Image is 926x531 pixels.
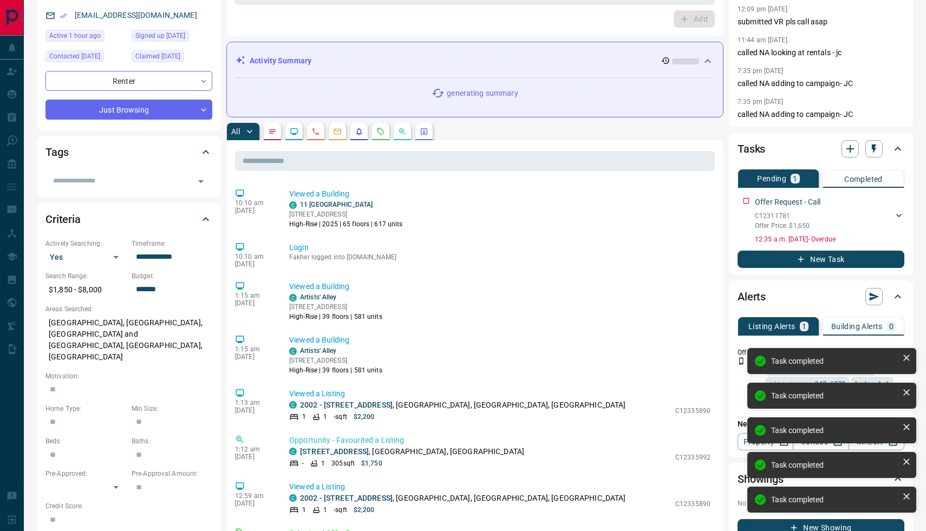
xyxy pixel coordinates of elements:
p: Viewed a Listing [289,481,710,493]
p: [DATE] [235,299,273,307]
div: Task completed [771,461,898,469]
svg: Calls [311,127,320,136]
p: 1 [793,175,797,182]
p: C12335890 [675,406,710,416]
p: 10:10 am [235,199,273,207]
svg: Opportunities [398,127,407,136]
p: [STREET_ADDRESS] [289,209,403,219]
svg: Emails [333,127,342,136]
svg: Notes [268,127,277,136]
p: [DATE] [235,353,273,360]
p: Opportunity - Favourited a Listing [289,435,710,446]
p: Completed [844,175,883,183]
p: 1:15 am [235,345,273,353]
p: 12:59 am [235,492,273,500]
p: Pending [757,175,786,182]
span: Contacted [DATE] [49,51,100,62]
span: Claimed [DATE] [135,51,180,62]
p: 305 sqft [331,458,355,468]
p: High-Rise | 39 floors | 581 units [289,365,382,375]
a: 2002 - [STREET_ADDRESS] [300,494,393,502]
div: condos.ca [289,201,297,209]
svg: Push Notification Only [738,357,745,365]
a: Artists' Alley [300,347,337,355]
a: Artists' Alley [300,293,337,301]
div: Alerts [738,284,904,310]
p: Search Range: [45,271,126,281]
div: condos.ca [289,448,297,455]
p: - sqft [334,412,347,422]
p: Offer Price: $1,650 [755,221,810,231]
p: called NA adding to campaign- JC [738,78,904,89]
p: Listing Alerts [748,323,795,330]
p: $1,850 - $8,000 [45,281,126,299]
p: - [302,458,304,468]
p: High-Rise | 39 floors | 581 units [289,312,382,322]
h2: Tasks [738,140,765,158]
p: Viewed a Listing [289,388,710,399]
a: 2002 - [STREET_ADDRESS] [300,401,393,409]
p: Areas Searched: [45,304,212,314]
p: called NA looking at rentals - jc [738,47,904,58]
p: [STREET_ADDRESS] [289,302,382,312]
div: Yes [45,248,126,266]
div: Wed May 28 2025 [45,50,126,65]
p: Budget: [132,271,212,281]
span: Active 1 hour ago [49,30,101,41]
svg: Requests [376,127,385,136]
div: Thu Apr 03 2025 [132,30,212,45]
div: Tue Aug 12 2025 [45,30,126,45]
p: , [GEOGRAPHIC_DATA], [GEOGRAPHIC_DATA] [300,446,524,457]
p: [GEOGRAPHIC_DATA], [GEOGRAPHIC_DATA], [GEOGRAPHIC_DATA] and [GEOGRAPHIC_DATA], [GEOGRAPHIC_DATA],... [45,314,212,366]
p: called NA adding to campaign- JC [738,109,904,120]
div: Tags [45,139,212,165]
div: Criteria [45,206,212,232]
p: $2,200 [354,412,375,422]
p: Timeframe: [132,239,212,248]
p: 1:15 am [235,292,273,299]
p: [STREET_ADDRESS] [289,356,382,365]
div: Wed May 28 2025 [132,50,212,65]
p: $1,750 [361,458,382,468]
div: condos.ca [289,494,297,502]
div: Task completed [771,426,898,435]
p: 1 [321,458,325,468]
div: condos.ca [289,294,297,301]
p: [DATE] [235,260,273,268]
h2: Showings [738,470,784,488]
p: Building Alerts [831,323,883,330]
p: Min Size: [132,404,212,414]
p: Viewed a Building [289,188,710,200]
p: High-Rise | 2025 | 65 floors | 617 units [289,219,403,229]
p: C12311781 [755,211,810,221]
p: Home Type: [45,404,126,414]
p: 1 [302,412,306,422]
p: Motivation: [45,371,212,381]
a: [EMAIL_ADDRESS][DOMAIN_NAME] [75,11,197,19]
p: Baths: [132,436,212,446]
p: 1 [802,323,806,330]
div: Activity Summary [236,51,714,71]
p: [DATE] [235,500,273,507]
p: 1:12 am [235,445,273,453]
p: C12335890 [675,499,710,509]
a: [STREET_ADDRESS] [300,447,369,456]
p: Activity Summary [250,55,311,67]
svg: Email Verified [60,12,67,19]
h2: Alerts [738,288,766,305]
p: Login [289,242,710,253]
p: , [GEOGRAPHIC_DATA], [GEOGRAPHIC_DATA], [GEOGRAPHIC_DATA] [300,493,626,504]
p: Viewed a Building [289,335,710,346]
svg: Agent Actions [420,127,428,136]
p: 10:10 am [235,253,273,260]
p: 12:09 pm [DATE] [738,5,787,13]
p: - sqft [334,505,347,515]
p: Credit Score: [45,501,212,511]
div: Showings [738,466,904,492]
p: 1 [302,505,306,515]
div: Tasks [738,136,904,162]
p: Pre-Approval Amount: [132,469,212,478]
p: Fakher logged into [DOMAIN_NAME] [289,253,710,261]
p: [DATE] [235,407,273,414]
p: 1:13 am [235,399,273,407]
